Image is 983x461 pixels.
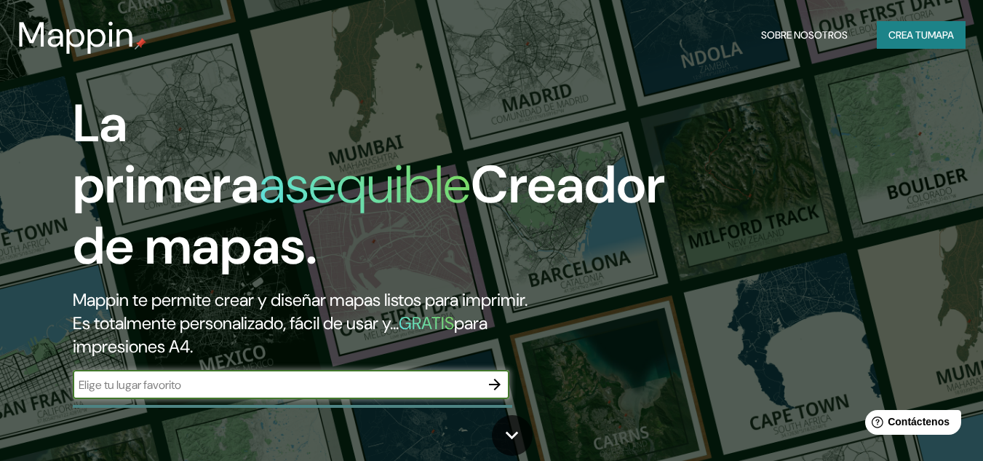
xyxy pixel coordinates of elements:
font: La primera [73,90,259,218]
font: asequible [259,151,471,218]
input: Elige tu lugar favorito [73,377,480,393]
font: GRATIS [399,312,454,334]
font: mapa [928,28,954,42]
button: Crea tumapa [877,21,966,49]
img: pin de mapeo [135,38,146,50]
font: Mappin te permite crear y diseñar mapas listos para imprimir. [73,288,528,311]
button: Sobre nosotros [755,21,853,49]
font: Mappin [17,12,135,58]
font: Es totalmente personalizado, fácil de usar y... [73,312,399,334]
font: para impresiones A4. [73,312,487,358]
font: Creador de mapas. [73,151,665,280]
iframe: Lanzador de widgets de ayuda [853,404,967,445]
font: Sobre nosotros [761,28,848,42]
font: Crea tu [888,28,928,42]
